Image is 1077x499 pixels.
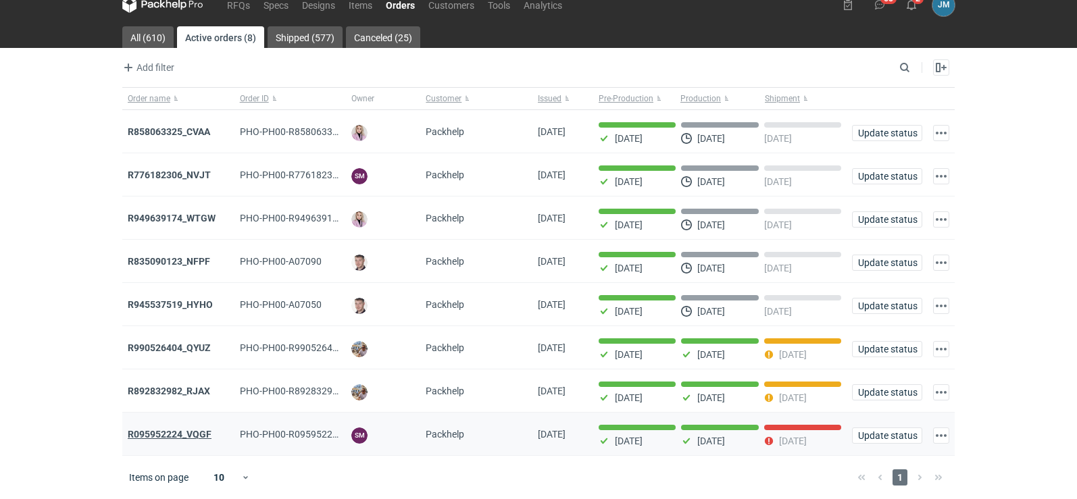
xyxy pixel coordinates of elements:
span: PHO-PH00-R949639174_WTGW [240,213,376,224]
a: R835090123_NFPF [128,256,210,267]
span: 08/08/2025 [538,213,566,224]
span: Customer [426,93,461,104]
span: 30/07/2025 [538,342,566,353]
p: [DATE] [615,263,643,273]
span: 24/07/2025 [538,386,566,396]
button: Pre-Production [593,88,678,109]
button: Add filter [120,59,175,76]
span: PHO-PH00-R776182306_NVJT [240,169,371,180]
span: Update status [858,215,916,224]
a: Canceled (25) [346,26,420,48]
figcaption: SM [351,427,368,444]
p: [DATE] [779,392,807,403]
span: 31/07/2025 [538,299,566,310]
button: Update status [852,298,922,314]
button: Update status [852,255,922,271]
p: [DATE] [615,436,643,446]
a: R095952224_VQGF [128,429,211,440]
span: PHO-PH00-R858063325_CVAA [240,126,371,137]
p: [DATE] [615,176,643,187]
p: [DATE] [615,392,643,403]
p: [DATE] [615,306,643,317]
a: R776182306_NVJT [128,169,211,180]
button: Update status [852,125,922,141]
button: Order name [122,88,234,109]
button: Actions [933,341,949,357]
button: Update status [852,384,922,400]
a: R945537519_HYHO [128,299,213,310]
span: PHO-PH00-A07050 [240,299,322,310]
span: 07/08/2025 [538,256,566,267]
p: [DATE] [697,133,725,144]
span: Owner [351,93,374,104]
span: Order ID [240,93,269,104]
p: [DATE] [697,392,725,403]
span: Update status [858,388,916,397]
p: [DATE] [697,176,725,187]
span: PHO-PH00-R990526404_QYUZ [240,342,370,353]
a: R892832982_RJAX [128,386,210,396]
button: Actions [933,211,949,228]
span: 11/08/2025 [538,169,566,180]
img: Klaudia Wiśniewska [351,211,368,228]
p: [DATE] [697,436,725,446]
span: PHO-PH00-R095952224_VQGF [240,429,372,440]
p: [DATE] [764,176,792,187]
img: Klaudia Wiśniewska [351,125,368,141]
a: All (610) [122,26,174,48]
span: PHO-PH00-A07090 [240,256,322,267]
span: Items on page [129,471,189,484]
p: [DATE] [697,263,725,273]
span: Issued [538,93,561,104]
a: Active orders (8) [177,26,264,48]
button: Issued [532,88,593,109]
span: Packhelp [426,256,464,267]
a: R949639174_WTGW [128,213,216,224]
button: Update status [852,341,922,357]
p: [DATE] [615,349,643,360]
div: 10 [197,468,241,487]
span: Update status [858,172,916,181]
span: Update status [858,301,916,311]
button: Update status [852,168,922,184]
input: Search [897,59,940,76]
span: Production [680,93,721,104]
p: [DATE] [779,349,807,360]
span: Update status [858,128,916,138]
img: Michał Palasek [351,341,368,357]
button: Actions [933,168,949,184]
span: Packhelp [426,126,464,137]
p: [DATE] [764,133,792,144]
p: [DATE] [764,306,792,317]
span: PHO-PH00-R892832982_RJAX [240,386,371,396]
span: Packhelp [426,169,464,180]
span: Update status [858,344,916,354]
img: Maciej Sikora [351,298,368,314]
button: Actions [933,384,949,400]
span: Shipment [765,93,800,104]
button: Production [678,88,762,109]
button: Actions [933,255,949,271]
span: Packhelp [426,299,464,310]
span: Update status [858,431,916,440]
p: [DATE] [764,219,792,230]
img: Michał Palasek [351,384,368,400]
span: Packhelp [426,213,464,224]
a: R990526404_QYUZ [128,342,211,353]
button: Actions [933,298,949,314]
a: R858063325_CVAA [128,126,210,137]
span: Order name [128,93,170,104]
span: 24/07/2025 [538,429,566,440]
p: [DATE] [615,219,643,230]
span: Packhelp [426,429,464,440]
span: Packhelp [426,342,464,353]
span: 1 [893,469,907,485]
span: Packhelp [426,386,464,396]
button: Order ID [234,88,347,109]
